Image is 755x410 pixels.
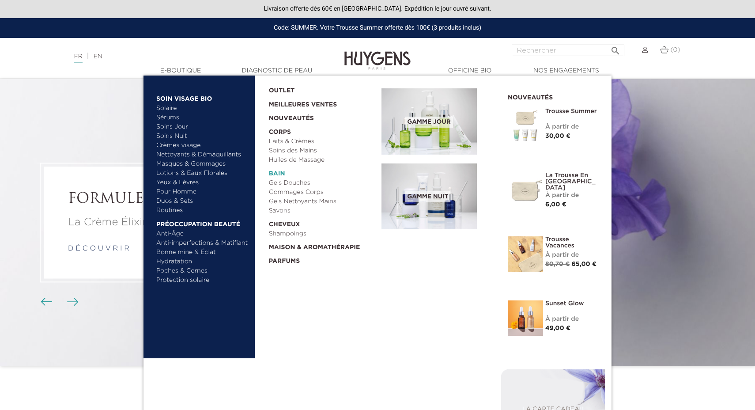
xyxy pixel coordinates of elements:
[508,236,543,272] img: La Trousse vacances
[381,163,477,230] img: routine_nuit_banner.jpg
[512,45,624,56] input: Rechercher
[156,104,249,113] a: Solaire
[381,163,495,230] a: Gamme nuit
[269,82,368,95] a: OUTLET
[68,245,129,252] a: d é c o u v r i r
[269,206,376,216] a: Savons
[74,53,82,63] a: FR
[426,66,514,76] a: Officine Bio
[545,261,570,267] span: 80,70 €
[269,165,376,178] a: Bain
[156,159,249,169] a: Masques & Gommages
[545,251,598,260] div: À partir de
[508,91,598,102] h2: Nouveautés
[269,188,376,197] a: Gommages Corps
[508,172,543,208] img: La Trousse en Coton
[156,215,249,229] a: Préoccupation beauté
[156,113,249,122] a: Sérums
[610,43,621,53] i: 
[405,117,453,128] span: Gamme jour
[545,201,566,208] span: 6,00 €
[508,108,543,144] img: Trousse Summer
[269,95,368,110] a: Meilleures Ventes
[344,37,411,71] img: Huygens
[269,137,376,146] a: Laits & Crèmes
[545,300,598,307] a: Sunset Glow
[156,178,249,187] a: Yeux & Lèvres
[608,42,623,54] button: 
[156,197,249,206] a: Duos & Sets
[269,178,376,188] a: Gels Douches
[269,229,376,239] a: Shampoings
[670,47,680,53] span: (0)
[156,206,249,215] a: Routines
[156,90,249,104] a: Soin Visage Bio
[44,296,73,309] div: Boutons du carrousel
[269,252,376,266] a: Parfums
[156,248,249,257] a: Bonne mine & Éclat
[156,169,249,178] a: Lotions & Eaux Florales
[68,191,254,208] h2: FORMULE AMÉLIORÉE
[156,239,249,248] a: Anti-imperfections & Matifiant
[69,51,308,62] div: |
[68,214,254,230] p: La Crème Élixir Nuit Phyto-Rétinol
[156,229,249,239] a: Anti-Âge
[269,197,376,206] a: Gels Nettoyants Mains
[545,122,598,132] div: À partir de
[381,88,477,155] img: routine_jour_banner.jpg
[156,132,241,141] a: Soins Nuit
[269,239,376,252] a: Maison & Aromathérapie
[136,66,225,76] a: E-Boutique
[156,122,249,132] a: Soins Jour
[545,325,570,331] span: 49,00 €
[93,53,102,60] a: EN
[269,146,376,156] a: Soins des Mains
[233,66,321,76] a: Diagnostic de peau
[508,300,543,336] img: Sunset glow- un teint éclatant
[269,156,376,165] a: Huiles de Massage
[156,150,249,159] a: Nettoyants & Démaquillants
[156,266,249,276] a: Poches & Cernes
[545,315,598,324] div: À partir de
[269,216,376,229] a: Cheveux
[572,261,597,267] span: 65,00 €
[156,257,249,266] a: Hydratation
[156,187,249,197] a: Pour Homme
[269,110,376,123] a: Nouveautés
[381,88,495,155] a: Gamme jour
[545,236,598,249] a: Trousse Vacances
[545,172,598,191] a: La Trousse en [GEOGRAPHIC_DATA]
[156,276,249,285] a: Protection solaire
[545,191,598,200] div: À partir de
[156,141,249,150] a: Crèmes visage
[405,191,450,202] span: Gamme nuit
[522,66,610,76] a: Nos engagements
[545,133,570,139] span: 30,00 €
[545,108,598,114] a: Trousse Summer
[269,123,376,137] a: Corps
